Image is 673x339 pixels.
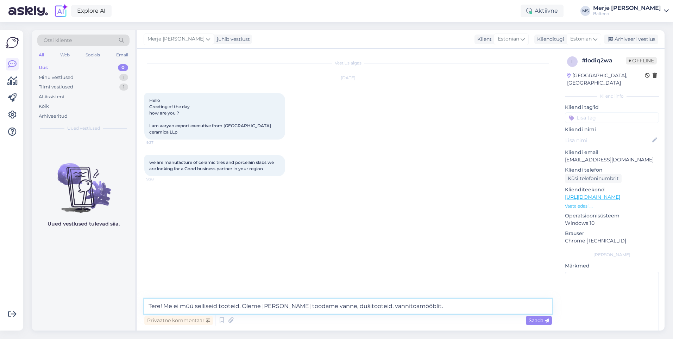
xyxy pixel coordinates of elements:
div: Kliendi info [565,93,659,99]
span: Offline [626,57,657,64]
div: 0 [118,64,128,71]
div: AI Assistent [39,93,65,100]
div: Aktiivne [521,5,564,17]
p: Brauser [565,230,659,237]
div: Web [59,50,71,60]
div: # lodiq2wa [582,56,626,65]
img: Askly Logo [6,36,19,49]
p: Uued vestlused tulevad siia. [48,220,120,228]
div: Socials [84,50,101,60]
div: 1 [119,84,128,91]
div: Uus [39,64,48,71]
div: MS [580,6,590,16]
div: Klienditugi [534,36,564,43]
span: Estonian [570,35,592,43]
span: Estonian [498,35,519,43]
a: Merje [PERSON_NAME]Balteco [593,5,669,17]
p: Kliendi telefon [565,166,659,174]
div: All [37,50,45,60]
p: Märkmed [565,262,659,270]
div: Privaatne kommentaar [144,316,213,325]
div: Vestlus algas [144,60,552,66]
div: juhib vestlust [214,36,250,43]
span: Otsi kliente [44,37,72,44]
div: Küsi telefoninumbrit [565,174,622,183]
span: we are manufacture of ceramic tiles and porcelain slabs we are looking for a Good business partne... [149,160,275,171]
input: Lisa tag [565,112,659,123]
div: Tiimi vestlused [39,84,73,91]
span: Merje [PERSON_NAME] [147,35,205,43]
span: l [571,59,574,64]
div: Merje [PERSON_NAME] [593,5,661,11]
div: Minu vestlused [39,74,74,81]
div: Kõik [39,103,49,110]
p: [EMAIL_ADDRESS][DOMAIN_NAME] [565,156,659,164]
div: [DATE] [144,75,552,81]
p: Operatsioonisüsteem [565,212,659,220]
p: Chrome [TECHNICAL_ID] [565,237,659,245]
textarea: Tere! Me ei müü selliseid tooteid. Oleme [PERSON_NAME] toodame vanne, dušitooteid, vannitoamööblit. [144,299,552,314]
div: Email [115,50,130,60]
div: Balteco [593,11,661,17]
p: Kliendi nimi [565,126,659,133]
div: [PERSON_NAME] [565,252,659,258]
img: No chats [32,150,135,214]
p: Vaata edasi ... [565,203,659,209]
img: explore-ai [54,4,68,18]
div: [GEOGRAPHIC_DATA], [GEOGRAPHIC_DATA] [567,72,645,87]
p: Kliendi email [565,149,659,156]
input: Lisa nimi [565,136,651,144]
p: Windows 10 [565,220,659,227]
a: [URL][DOMAIN_NAME] [565,194,620,200]
a: Explore AI [71,5,112,17]
p: Kliendi tag'id [565,104,659,111]
div: Arhiveeri vestlus [604,35,658,44]
span: Uued vestlused [67,125,100,131]
div: Klient [474,36,492,43]
span: Hello Greeting of the day how are you ? I am aaryan export executive from [GEOGRAPHIC_DATA] ceram... [149,98,272,135]
div: 1 [119,74,128,81]
div: Arhiveeritud [39,113,68,120]
span: 9:27 [146,140,173,145]
span: 9:28 [146,177,173,182]
p: Klienditeekond [565,186,659,193]
span: Saada [529,317,549,323]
